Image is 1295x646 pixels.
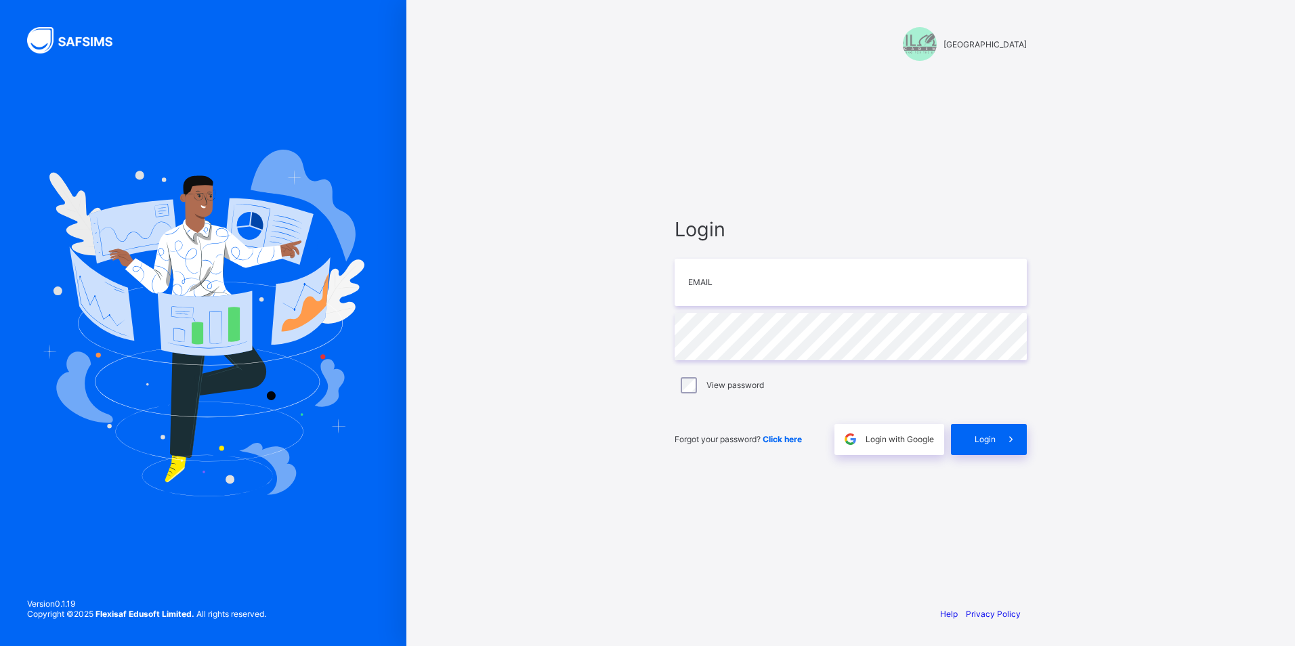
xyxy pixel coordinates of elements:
a: Privacy Policy [966,609,1021,619]
img: SAFSIMS Logo [27,27,129,53]
img: Hero Image [42,150,364,496]
span: Copyright © 2025 All rights reserved. [27,609,266,619]
span: Version 0.1.19 [27,599,266,609]
span: Login [975,434,996,444]
a: Help [940,609,958,619]
span: [GEOGRAPHIC_DATA] [943,39,1027,49]
label: View password [706,380,764,390]
strong: Flexisaf Edusoft Limited. [95,609,194,619]
span: Login [675,217,1027,241]
img: google.396cfc9801f0270233282035f929180a.svg [843,431,858,447]
span: Forgot your password? [675,434,802,444]
span: Login with Google [866,434,934,444]
a: Click here [763,434,802,444]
